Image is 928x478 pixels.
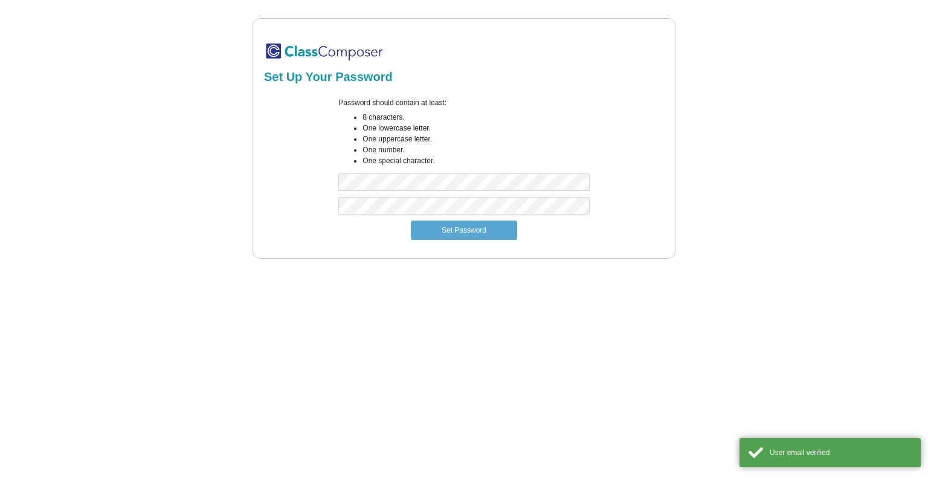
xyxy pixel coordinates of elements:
[362,123,589,134] li: One lowercase letter.
[362,112,589,123] li: 8 characters.
[362,155,589,166] li: One special character.
[362,134,589,144] li: One uppercase letter.
[411,221,517,240] button: Set Password
[770,447,912,458] div: User email verified
[362,144,589,155] li: One number.
[264,69,664,84] h2: Set Up Your Password
[338,97,446,108] label: Password should contain at least:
